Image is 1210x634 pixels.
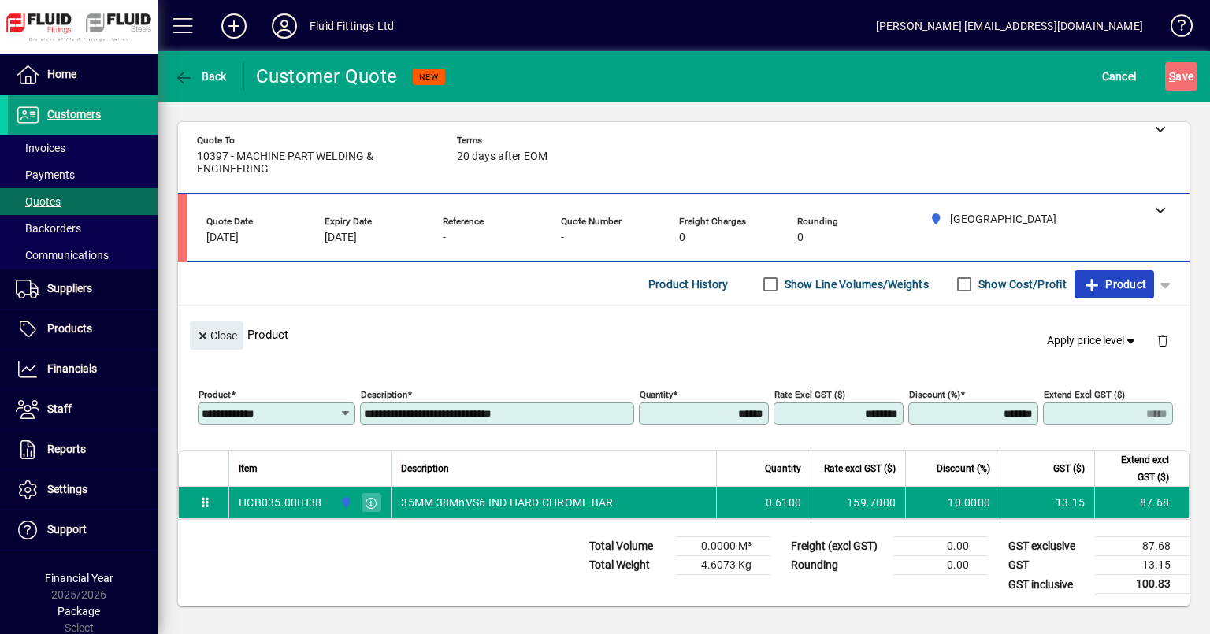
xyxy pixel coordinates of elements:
[419,72,439,82] span: NEW
[648,272,729,297] span: Product History
[8,135,158,161] a: Invoices
[1104,451,1169,486] span: Extend excl GST ($)
[190,321,243,350] button: Close
[1165,62,1197,91] button: Save
[581,537,676,556] td: Total Volume
[206,232,239,244] span: [DATE]
[8,390,158,429] a: Staff
[47,322,92,335] span: Products
[47,68,76,80] span: Home
[16,142,65,154] span: Invoices
[8,161,158,188] a: Payments
[8,269,158,309] a: Suppliers
[1095,575,1190,595] td: 100.83
[239,495,321,510] div: HCB035.00IH38
[676,556,770,575] td: 4.6073 Kg
[158,62,244,91] app-page-header-button: Back
[47,108,101,120] span: Customers
[1169,64,1193,89] span: ave
[16,169,75,181] span: Payments
[1144,333,1182,347] app-page-header-button: Delete
[905,487,1000,518] td: 10.0000
[774,389,845,400] mat-label: Rate excl GST ($)
[16,195,61,208] span: Quotes
[1169,70,1175,83] span: S
[676,537,770,556] td: 0.0000 M³
[1095,556,1190,575] td: 13.15
[1000,537,1095,556] td: GST exclusive
[196,323,237,349] span: Close
[16,222,81,235] span: Backorders
[336,494,354,511] span: AUCKLAND
[1047,332,1138,349] span: Apply price level
[47,443,86,455] span: Reports
[197,150,433,176] span: 10397 - MACHINE PART WELDING & ENGINEERING
[893,537,988,556] td: 0.00
[8,430,158,469] a: Reports
[401,460,449,477] span: Description
[1000,575,1095,595] td: GST inclusive
[909,389,960,400] mat-label: Discount (%)
[821,495,896,510] div: 159.7000
[174,70,227,83] span: Back
[259,12,310,40] button: Profile
[170,62,231,91] button: Back
[642,270,735,298] button: Product History
[1075,270,1154,298] button: Product
[893,556,988,575] td: 0.00
[1102,64,1137,89] span: Cancel
[8,242,158,269] a: Communications
[824,460,896,477] span: Rate excl GST ($)
[256,64,398,89] div: Customer Quote
[325,232,357,244] span: [DATE]
[766,495,802,510] span: 0.6100
[8,188,158,215] a: Quotes
[16,249,109,261] span: Communications
[1094,487,1189,518] td: 87.68
[8,215,158,242] a: Backorders
[783,537,893,556] td: Freight (excl GST)
[47,282,92,295] span: Suppliers
[8,470,158,510] a: Settings
[937,460,990,477] span: Discount (%)
[239,460,258,477] span: Item
[361,389,407,400] mat-label: Description
[8,55,158,95] a: Home
[47,402,72,415] span: Staff
[58,605,100,617] span: Package
[47,362,97,375] span: Financials
[8,310,158,349] a: Products
[8,510,158,550] a: Support
[47,483,87,495] span: Settings
[975,276,1067,292] label: Show Cost/Profit
[178,306,1190,363] div: Product
[1098,62,1141,91] button: Cancel
[8,350,158,389] a: Financials
[876,13,1143,39] div: [PERSON_NAME] [EMAIL_ADDRESS][DOMAIN_NAME]
[1041,327,1145,355] button: Apply price level
[1000,487,1094,518] td: 13.15
[1044,389,1125,400] mat-label: Extend excl GST ($)
[1144,321,1182,359] button: Delete
[1082,272,1146,297] span: Product
[781,276,929,292] label: Show Line Volumes/Weights
[1159,3,1190,54] a: Knowledge Base
[209,12,259,40] button: Add
[561,232,564,244] span: -
[457,150,547,163] span: 20 days after EOM
[45,572,113,584] span: Financial Year
[186,328,247,342] app-page-header-button: Close
[199,389,231,400] mat-label: Product
[581,556,676,575] td: Total Weight
[1000,556,1095,575] td: GST
[443,232,446,244] span: -
[765,460,801,477] span: Quantity
[47,523,87,536] span: Support
[797,232,804,244] span: 0
[640,389,673,400] mat-label: Quantity
[310,13,394,39] div: Fluid Fittings Ltd
[783,556,893,575] td: Rounding
[1053,460,1085,477] span: GST ($)
[679,232,685,244] span: 0
[401,495,613,510] span: 35MM 38MnVS6 IND HARD CHROME BAR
